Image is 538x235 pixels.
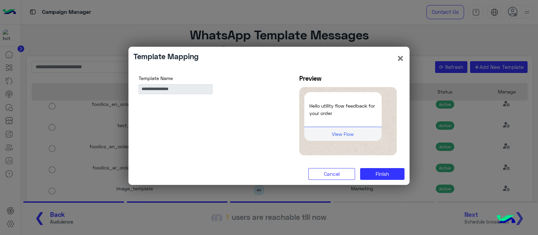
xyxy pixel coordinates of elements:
h4: Template Mapping [133,52,199,61]
img: wa-template-preview [299,87,397,155]
img: hulul-logo.png [494,208,518,232]
h5: Preview [299,75,397,82]
button: View Flow [304,127,382,141]
span: Finish [376,171,389,177]
button: Cancel [308,168,355,180]
button: Finish [360,168,405,180]
button: × [396,52,405,65]
label: Template Name [139,75,173,82]
span: View Flow [330,131,356,137]
p: Hello utility flow feedback for your order [309,102,377,117]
